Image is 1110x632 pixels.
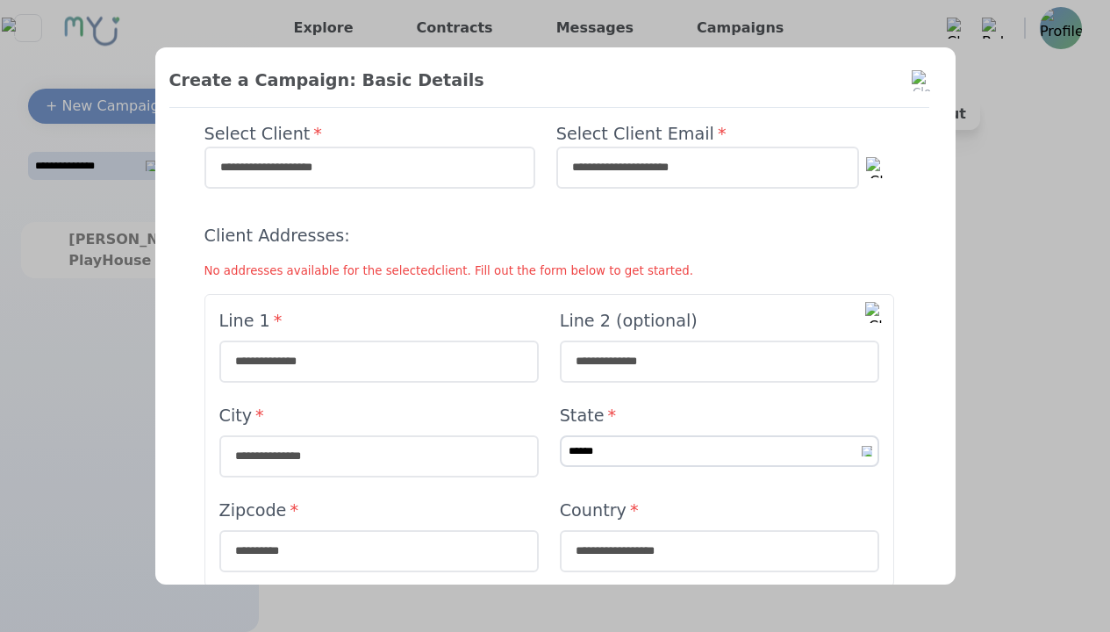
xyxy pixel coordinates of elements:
[219,499,539,523] h4: Zipcode
[219,309,539,334] h4: Line 1
[560,499,879,523] h4: Country
[204,262,894,280] p: No addresses available for the selected client . Fill out the form below to get started.
[219,404,539,428] h4: City
[560,404,879,428] h4: State
[169,68,929,93] h2: Create a Campaign: Basic Details
[912,70,933,91] img: Close
[866,157,887,178] img: Close
[204,122,535,147] h4: Select Client
[556,122,887,147] h4: Select Client Email
[204,224,894,248] h4: Client Addresses:
[865,302,886,323] img: Close new address
[560,309,879,334] h4: Line 2 (optional)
